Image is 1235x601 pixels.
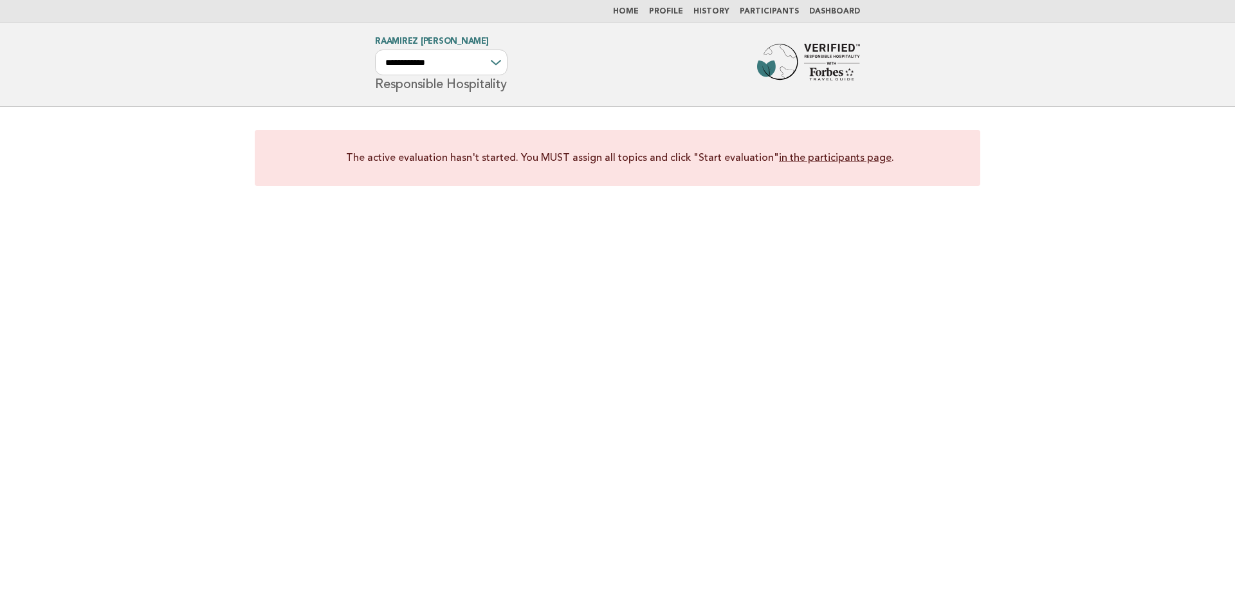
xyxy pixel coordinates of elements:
[779,151,892,164] a: in the participants page
[346,151,894,165] p: The active evaluation hasn't started. You MUST assign all topics and click "Start evaluation" .
[757,44,860,85] img: Forbes Travel Guide
[375,37,489,46] a: Raamirez [PERSON_NAME]
[809,8,860,15] a: Dashboard
[375,38,508,91] h1: Responsible Hospitality
[693,8,729,15] a: History
[740,8,799,15] a: Participants
[613,8,639,15] a: Home
[649,8,683,15] a: Profile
